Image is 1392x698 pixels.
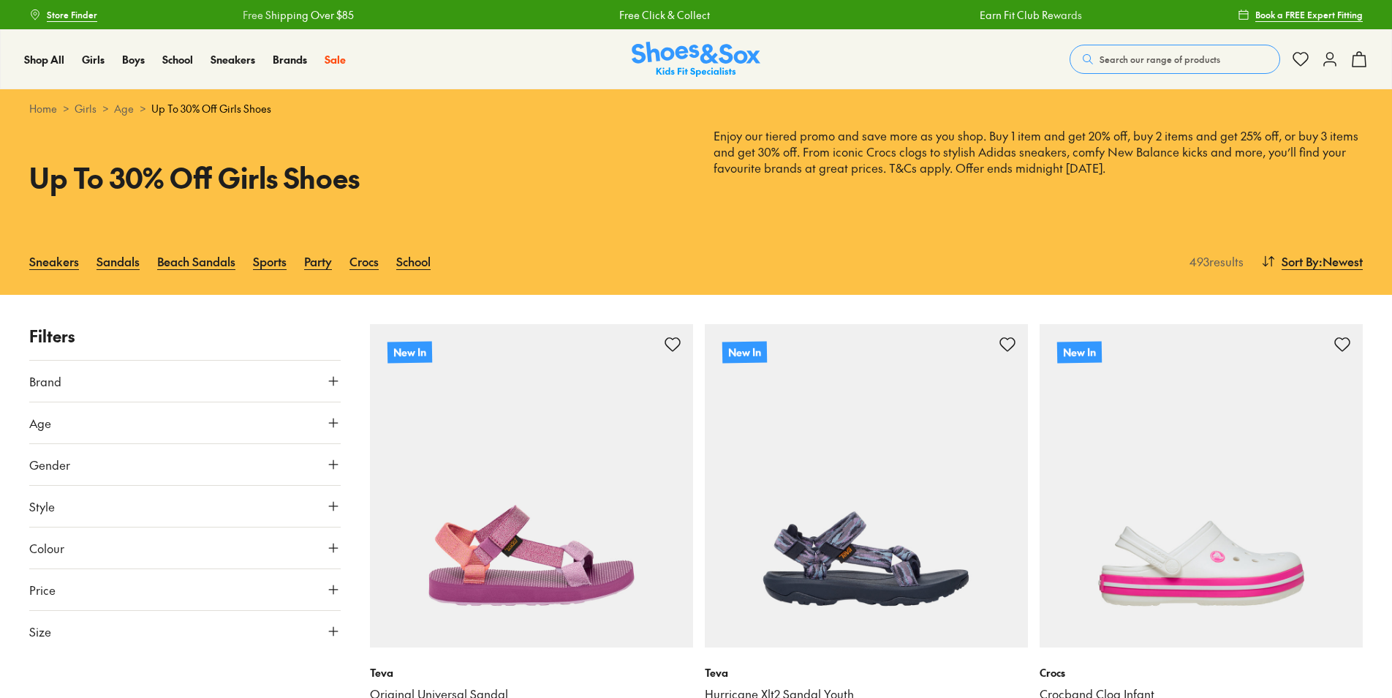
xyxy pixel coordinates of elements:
[151,101,271,116] span: Up To 30% Off Girls Shoes
[1040,665,1363,680] p: Crocs
[29,101,57,116] a: Home
[714,128,1363,192] p: Enjoy our tiered promo and save more as you shop. Buy 1 item and get 20% off, buy 2 items and get...
[1255,8,1363,21] span: Book a FREE Expert Fitting
[29,456,70,473] span: Gender
[24,52,64,67] a: Shop All
[75,101,97,116] a: Girls
[233,7,344,23] a: Free Shipping Over $85
[632,42,760,78] a: Shoes & Sox
[722,341,767,363] p: New In
[82,52,105,67] a: Girls
[29,414,51,432] span: Age
[273,52,307,67] a: Brands
[47,8,97,21] span: Store Finder
[1282,252,1319,270] span: Sort By
[370,324,693,648] a: New In
[29,528,341,568] button: Colour
[162,52,193,67] a: School
[705,665,1028,680] p: Teva
[971,7,1073,23] a: Earn Fit Club Rewards
[29,539,64,557] span: Colour
[1238,1,1363,28] a: Book a FREE Expert Fitting
[29,361,341,402] button: Brand
[122,52,145,67] a: Boys
[370,665,693,680] p: Teva
[1184,252,1244,270] p: 493 results
[705,324,1028,648] a: New In
[396,245,431,277] a: School
[29,611,341,652] button: Size
[29,372,61,390] span: Brand
[157,245,235,277] a: Beach Sandals
[1057,341,1102,363] p: New In
[29,498,55,515] span: Style
[1040,324,1363,648] a: New In
[29,324,341,348] p: Filters
[29,157,678,198] h1: Up To 30% Off Girls Shoes
[29,1,97,28] a: Store Finder
[211,52,255,67] a: Sneakers
[1319,252,1363,270] span: : Newest
[632,42,760,78] img: SNS_Logo_Responsive.svg
[304,245,332,277] a: Party
[97,245,140,277] a: Sandals
[1100,53,1220,66] span: Search our range of products
[29,101,1363,116] div: > > >
[610,7,700,23] a: Free Click & Collect
[29,486,341,527] button: Style
[29,444,341,485] button: Gender
[114,101,134,116] a: Age
[29,581,56,598] span: Price
[1070,45,1280,74] button: Search our range of products
[349,245,379,277] a: Crocs
[29,245,79,277] a: Sneakers
[29,569,341,610] button: Price
[387,341,432,363] p: New In
[253,245,287,277] a: Sports
[29,402,341,443] button: Age
[29,623,51,640] span: Size
[325,52,346,67] a: Sale
[1261,245,1363,277] button: Sort By:Newest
